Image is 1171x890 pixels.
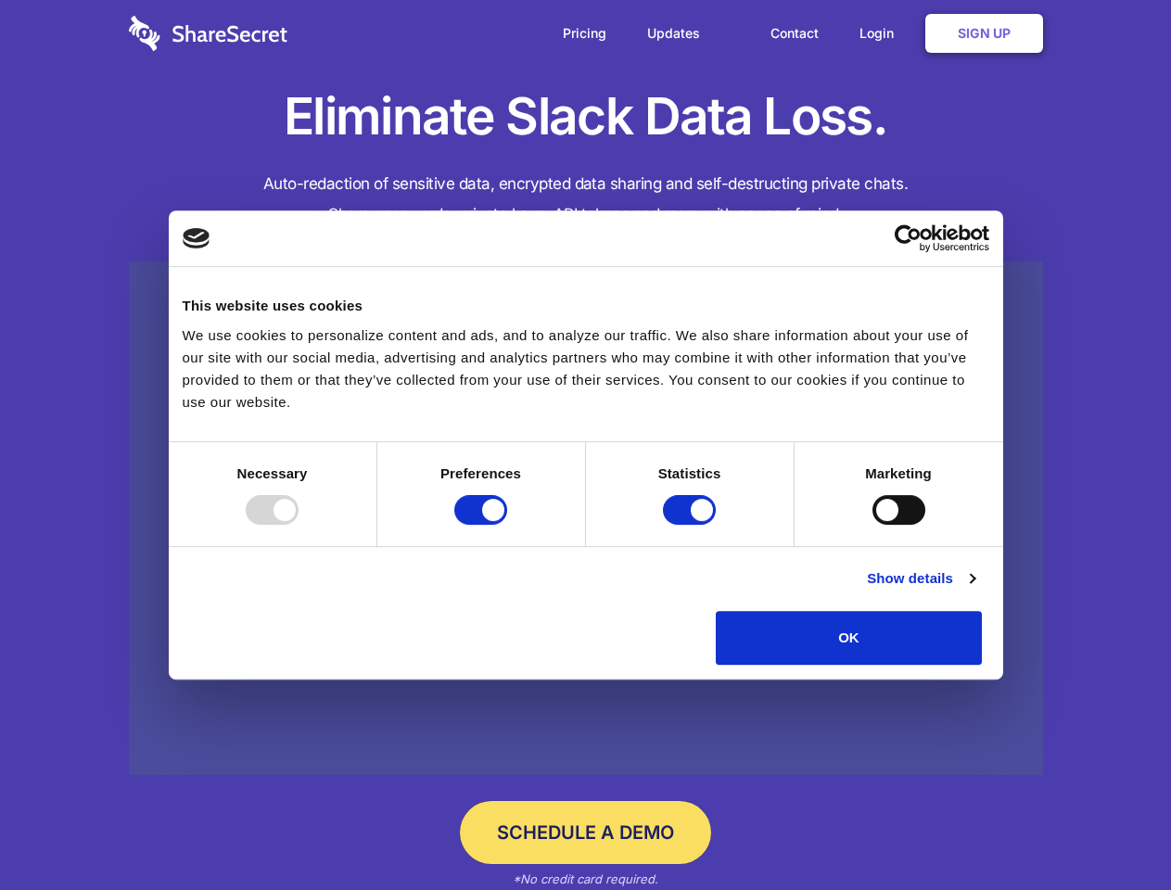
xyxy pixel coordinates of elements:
div: This website uses cookies [183,295,989,317]
img: logo-wordmark-white-trans-d4663122ce5f474addd5e946df7df03e33cb6a1c49d2221995e7729f52c070b2.svg [129,16,287,51]
a: Contact [752,5,837,62]
div: We use cookies to personalize content and ads, and to analyze our traffic. We also share informat... [183,324,989,413]
strong: Necessary [237,465,308,481]
strong: Marketing [865,465,932,481]
em: *No credit card required. [513,871,658,886]
a: Show details [867,567,974,590]
a: Usercentrics Cookiebot - opens in a new window [827,224,989,252]
a: Wistia video thumbnail [129,261,1043,776]
strong: Preferences [440,465,521,481]
a: Pricing [544,5,625,62]
a: Login [841,5,922,62]
a: Schedule a Demo [460,801,711,864]
a: Sign Up [925,14,1043,53]
img: logo [183,228,210,248]
strong: Statistics [658,465,721,481]
button: OK [716,611,982,665]
h1: Eliminate Slack Data Loss. [129,83,1043,150]
h4: Auto-redaction of sensitive data, encrypted data sharing and self-destructing private chats. Shar... [129,169,1043,230]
